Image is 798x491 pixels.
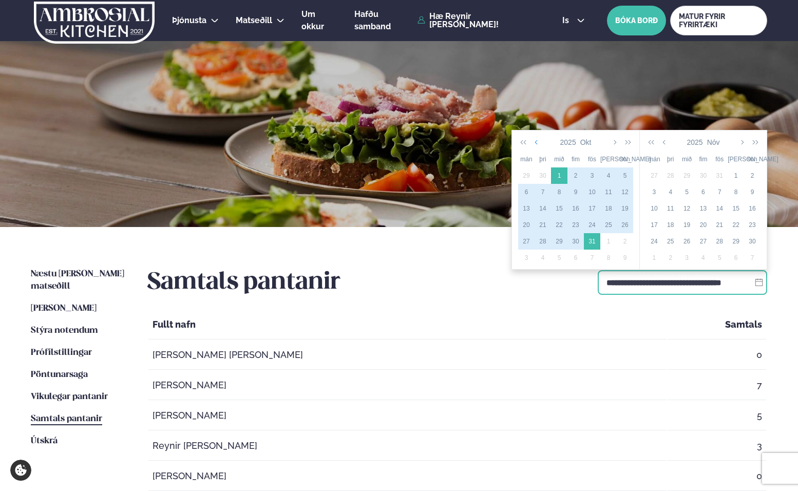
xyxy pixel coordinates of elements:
[148,431,667,461] td: Reynir [PERSON_NAME]
[578,134,594,151] button: Okt
[744,237,761,246] div: 30
[31,326,98,335] span: Stýra notendum
[535,250,551,266] td: 2025-11-04
[551,184,567,200] td: 2025-10-08
[668,431,766,461] td: 3
[554,16,593,25] button: is
[31,303,97,315] a: [PERSON_NAME]
[600,187,617,197] div: 11
[728,200,744,217] td: 2025-11-15
[679,237,695,246] div: 26
[600,220,617,230] div: 25
[31,325,98,337] a: Stýra notendum
[679,167,695,184] td: 2025-10-29
[518,204,535,213] div: 13
[535,237,551,246] div: 28
[551,233,567,250] td: 2025-10-29
[31,347,92,359] a: Prófílstillingar
[558,134,578,151] button: 2025
[695,151,712,167] th: fim
[728,151,744,167] th: [PERSON_NAME]
[695,233,712,250] td: 2025-11-27
[679,184,695,200] td: 2025-11-05
[711,220,728,230] div: 21
[584,200,600,217] td: 2025-10-17
[518,220,535,230] div: 20
[711,171,728,180] div: 31
[728,237,744,246] div: 29
[148,341,667,370] td: [PERSON_NAME] [PERSON_NAME]
[148,371,667,400] td: [PERSON_NAME]
[662,204,679,213] div: 11
[301,9,324,31] span: Um okkur
[584,220,600,230] div: 24
[518,171,535,180] div: 29
[711,184,728,200] td: 2025-11-07
[584,237,600,246] div: 31
[662,237,679,246] div: 25
[744,187,761,197] div: 9
[567,171,584,180] div: 2
[646,184,662,200] td: 2025-11-03
[535,217,551,233] td: 2025-10-21
[662,233,679,250] td: 2025-11-25
[728,167,744,184] td: 2025-11-01
[584,233,600,250] td: 2025-10-31
[31,370,88,379] span: Pöntunarsaga
[662,151,679,167] th: þri
[711,204,728,213] div: 14
[668,401,766,430] td: 5
[148,401,667,430] td: [PERSON_NAME]
[551,253,567,262] div: 5
[728,253,744,262] div: 6
[584,171,600,180] div: 3
[600,171,617,180] div: 4
[354,9,391,31] span: Hafðu samband
[662,200,679,217] td: 2025-11-11
[617,167,633,184] td: 2025-10-05
[518,187,535,197] div: 6
[679,151,695,167] th: mið
[617,233,633,250] td: 2025-11-02
[551,167,567,184] td: 2025-10-01
[518,237,535,246] div: 27
[617,220,633,230] div: 26
[662,217,679,233] td: 2025-11-18
[679,253,695,262] div: 3
[33,2,156,44] img: logo
[567,167,584,184] td: 2025-10-02
[567,204,584,213] div: 16
[535,167,551,184] td: 2025-09-30
[646,204,662,213] div: 10
[518,184,535,200] td: 2025-10-06
[646,250,662,266] td: 2025-12-01
[535,204,551,213] div: 14
[679,200,695,217] td: 2025-11-12
[551,187,567,197] div: 8
[551,250,567,266] td: 2025-11-05
[31,348,92,357] span: Prófílstillingar
[535,171,551,180] div: 30
[600,167,617,184] td: 2025-10-04
[551,217,567,233] td: 2025-10-22
[617,250,633,266] td: 2025-11-09
[417,12,539,29] a: Hæ Reynir [PERSON_NAME]!
[705,134,722,151] button: Nóv
[711,200,728,217] td: 2025-11-14
[646,253,662,262] div: 1
[728,217,744,233] td: 2025-11-22
[744,220,761,230] div: 23
[695,184,712,200] td: 2025-11-06
[10,460,31,481] a: Cookie settings
[744,151,761,167] th: sun
[646,217,662,233] td: 2025-11-17
[617,187,633,197] div: 12
[584,167,600,184] td: 2025-10-03
[31,392,108,401] span: Vikulegar pantanir
[728,187,744,197] div: 8
[600,151,617,167] th: [PERSON_NAME]
[172,14,206,27] a: Þjónusta
[31,391,108,403] a: Vikulegar pantanir
[535,233,551,250] td: 2025-10-28
[695,167,712,184] td: 2025-10-30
